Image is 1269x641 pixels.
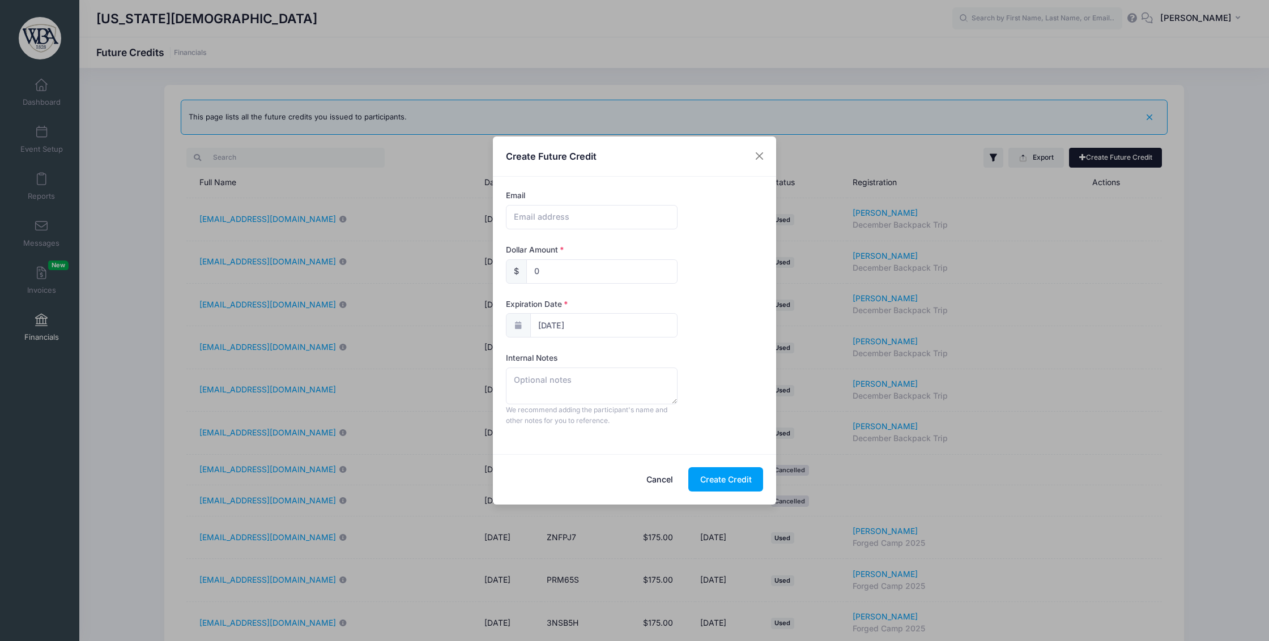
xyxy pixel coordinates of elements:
[506,352,557,364] label: Internal Notes
[506,205,678,229] input: Email address
[506,149,597,163] h4: Create Future Credit
[506,190,525,201] label: Email
[506,244,564,255] label: Dollar Amount
[526,259,678,284] input: xxx.xx
[506,405,667,425] span: We recommend adding the participant's name and other notes for you to reference.
[750,146,770,166] button: Close
[635,467,685,492] button: Cancel
[688,467,763,492] button: Create Credit
[506,259,527,284] div: $
[506,298,568,310] label: Expiration Date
